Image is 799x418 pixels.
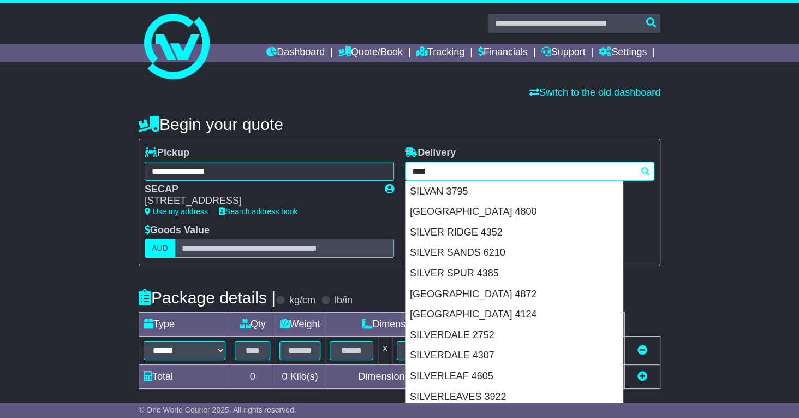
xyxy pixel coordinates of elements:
[406,243,623,263] div: SILVER SANDS 6210
[139,313,230,337] td: Type
[406,202,623,222] div: [GEOGRAPHIC_DATA] 4800
[637,345,647,356] a: Remove this item
[637,371,647,382] a: Add new item
[406,325,623,346] div: SILVERDALE 2752
[405,147,456,159] label: Delivery
[338,44,403,62] a: Quote/Book
[406,304,623,325] div: [GEOGRAPHIC_DATA] 4124
[406,345,623,366] div: SILVERDALE 4307
[145,184,374,196] div: SECAP
[145,195,374,207] div: [STREET_ADDRESS]
[275,365,325,389] td: Kilo(s)
[325,365,512,389] td: Dimensions in Centimetre(s)
[266,44,325,62] a: Dashboard
[406,181,623,202] div: SILVAN 3795
[378,337,392,365] td: x
[145,147,189,159] label: Pickup
[139,115,660,133] h4: Begin your quote
[145,207,208,216] a: Use my address
[230,365,275,389] td: 0
[275,313,325,337] td: Weight
[230,313,275,337] td: Qty
[219,207,297,216] a: Search address book
[406,284,623,305] div: [GEOGRAPHIC_DATA] 4872
[139,365,230,389] td: Total
[139,405,296,414] span: © One World Courier 2025. All rights reserved.
[478,44,528,62] a: Financials
[406,366,623,387] div: SILVERLEAF 4605
[139,289,276,307] h4: Package details |
[406,263,623,284] div: SILVER SPUR 4385
[406,222,623,243] div: SILVER RIDGE 4352
[406,387,623,408] div: SILVERLEAVES 3922
[335,295,353,307] label: lb/in
[599,44,647,62] a: Settings
[289,295,315,307] label: kg/cm
[541,44,586,62] a: Support
[529,87,660,98] a: Switch to the old dashboard
[145,225,210,237] label: Goods Value
[282,371,288,382] span: 0
[145,239,175,258] label: AUD
[325,313,512,337] td: Dimensions (L x W x H)
[416,44,464,62] a: Tracking
[405,162,654,181] typeahead: Please provide city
